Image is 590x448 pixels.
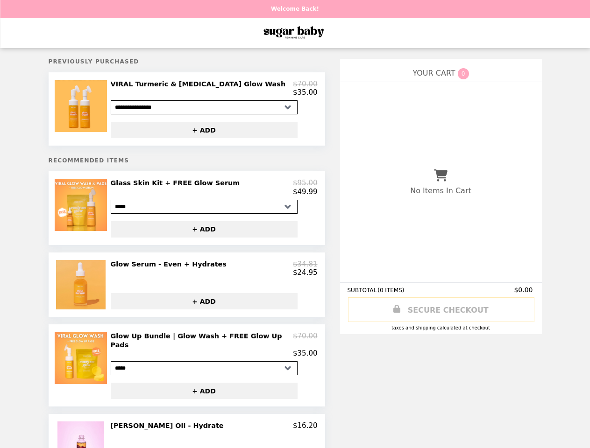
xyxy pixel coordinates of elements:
[348,325,534,330] div: Taxes and Shipping calculated at checkout
[293,421,318,430] p: $16.20
[412,69,455,77] span: YOUR CART
[49,58,325,65] h5: Previously Purchased
[56,260,108,309] img: Glow Serum - Even + Hydrates
[55,332,109,384] img: Glow Up Bundle | Glow Wash + FREE Glow Up Pads
[55,179,109,231] img: Glass Skin Kit + FREE Glow Serum
[293,88,318,97] p: $35.00
[293,332,318,349] p: $70.00
[55,80,109,132] img: VIRAL Turmeric & Kojic Acid Glow Wash
[111,383,298,399] button: + ADD
[49,157,325,164] h5: Recommended Items
[458,68,469,79] span: 0
[111,200,298,214] select: Select a product variant
[111,80,290,88] h2: VIRAL Turmeric & [MEDICAL_DATA] Glow Wash
[377,287,404,294] span: ( 0 ITEMS )
[111,421,227,430] h2: [PERSON_NAME] Oil - Hydrate
[293,179,318,187] p: $95.00
[111,100,298,114] select: Select a product variant
[410,186,471,195] p: No Items In Cart
[514,286,534,294] span: $0.00
[293,80,318,88] p: $70.00
[293,268,318,277] p: $24.95
[348,287,378,294] span: SUBTOTAL
[111,293,298,309] button: + ADD
[293,349,318,357] p: $35.00
[111,361,298,375] select: Select a product variant
[111,332,293,349] h2: Glow Up Bundle | Glow Wash + FREE Glow Up Pads
[271,6,319,12] p: Welcome Back!
[256,23,334,42] img: Brand Logo
[111,221,298,238] button: + ADD
[293,188,318,196] p: $49.99
[111,122,298,138] button: + ADD
[293,260,318,268] p: $34.81
[111,260,230,268] h2: Glow Serum - Even + Hydrates
[111,179,244,187] h2: Glass Skin Kit + FREE Glow Serum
